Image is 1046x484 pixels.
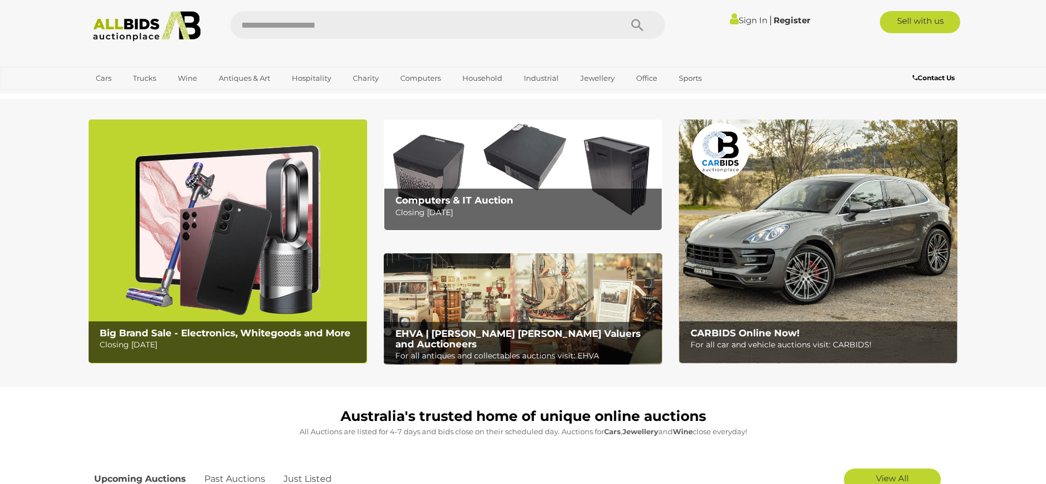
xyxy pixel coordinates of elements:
span: View All [876,473,909,483]
a: CARBIDS Online Now! CARBIDS Online Now! For all car and vehicle auctions visit: CARBIDS! [679,119,957,363]
p: All Auctions are listed for 4-7 days and bids close on their scheduled day. Auctions for , and cl... [94,425,952,438]
p: For all car and vehicle auctions visit: CARBIDS! [691,338,951,352]
strong: Jewellery [622,427,658,436]
button: Search [610,11,665,39]
a: Industrial [517,69,566,87]
a: Hospitality [285,69,338,87]
a: Cars [89,69,118,87]
b: EHVA | [PERSON_NAME] [PERSON_NAME] Valuers and Auctioneers [395,328,641,350]
p: Closing [DATE] [100,338,360,352]
a: Computers & IT Auction Computers & IT Auction Closing [DATE] [384,119,662,231]
a: Trucks [126,69,163,87]
a: Antiques & Art [212,69,277,87]
b: Contact Us [913,74,955,82]
a: Register [774,15,810,25]
b: Big Brand Sale - Electronics, Whitegoods and More [100,327,351,339]
span: | [769,14,772,26]
a: Sports [672,69,709,87]
p: Closing [DATE] [395,206,656,220]
a: Office [629,69,664,87]
a: EHVA | Evans Hastings Valuers and Auctioneers EHVA | [PERSON_NAME] [PERSON_NAME] Valuers and Auct... [384,253,662,365]
a: Sign In [730,15,767,25]
img: Allbids.com.au [87,11,207,41]
strong: Cars [604,427,621,436]
b: CARBIDS Online Now! [691,327,800,339]
img: Computers & IT Auction [384,119,662,231]
a: Charity [346,69,386,87]
img: Big Brand Sale - Electronics, Whitegoods and More [89,119,367,363]
a: Household [455,69,509,87]
img: CARBIDS Online Now! [679,119,957,363]
a: Jewellery [573,69,622,87]
a: Sell with us [880,11,960,33]
h1: Australia's trusted home of unique online auctions [94,409,952,424]
a: Contact Us [913,72,957,84]
a: Wine [171,69,204,87]
a: Computers [393,69,448,87]
strong: Wine [673,427,693,436]
img: EHVA | Evans Hastings Valuers and Auctioneers [384,253,662,365]
a: Big Brand Sale - Electronics, Whitegoods and More Big Brand Sale - Electronics, Whitegoods and Mo... [89,119,367,363]
p: For all antiques and collectables auctions visit: EHVA [395,349,656,363]
a: [GEOGRAPHIC_DATA] [89,87,182,106]
b: Computers & IT Auction [395,195,513,206]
